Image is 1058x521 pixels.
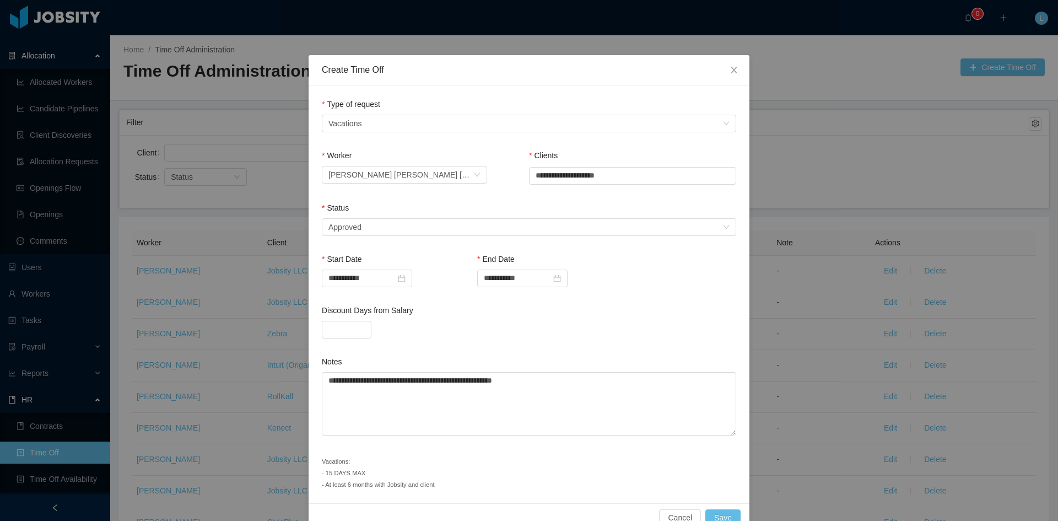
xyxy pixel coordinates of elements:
[398,275,406,282] i: icon: calendar
[328,219,361,235] div: Approved
[322,100,380,109] label: Type of request
[328,166,473,183] div: Javier Alberto Rodriguez Rodriguez
[322,372,736,436] textarea: Notes
[322,357,342,366] label: Notes
[322,151,352,160] label: Worker
[477,255,515,264] label: End Date
[553,275,561,282] i: icon: calendar
[730,66,738,74] i: icon: close
[328,115,361,132] div: Vacations
[719,55,749,86] button: Close
[322,321,371,338] input: Discount Days from Salary
[529,151,558,160] label: Clients
[322,64,736,76] div: Create Time Off
[322,306,413,315] label: Discount Days from Salary
[322,255,361,264] label: Start Date
[322,458,435,488] small: Vacations: - 15 DAYS MAX - At least 6 months with Jobsity and client
[322,203,349,212] label: Status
